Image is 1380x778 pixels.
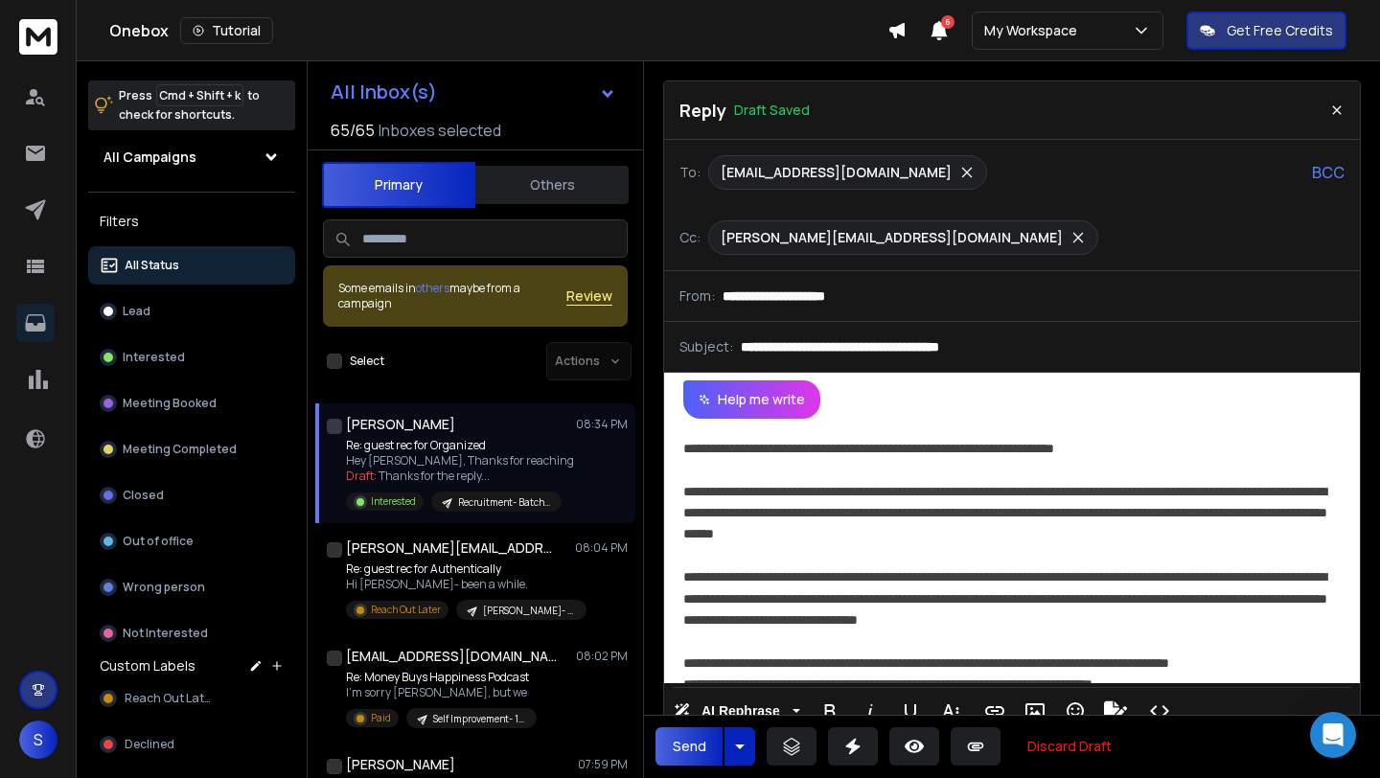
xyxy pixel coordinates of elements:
[346,538,557,558] h1: [PERSON_NAME][EMAIL_ADDRESS][DOMAIN_NAME]
[103,148,196,167] h1: All Campaigns
[88,614,295,652] button: Not Interested
[892,692,929,730] button: Underline (⌘U)
[812,692,848,730] button: Bold (⌘B)
[575,540,628,556] p: 08:04 PM
[123,534,194,549] p: Out of office
[88,338,295,377] button: Interested
[88,246,295,285] button: All Status
[123,488,164,503] p: Closed
[679,286,715,306] p: From:
[371,603,441,617] p: Reach Out Later
[734,101,810,120] p: Draft Saved
[371,711,391,725] p: Paid
[123,626,208,641] p: Not Interested
[721,163,952,182] p: [EMAIL_ADDRESS][DOMAIN_NAME]
[721,228,1063,247] p: [PERSON_NAME][EMAIL_ADDRESS][DOMAIN_NAME]
[123,304,150,319] p: Lead
[346,453,574,469] p: Hey [PERSON_NAME], Thanks for reaching
[655,727,723,766] button: Send
[416,280,449,296] span: others
[670,692,804,730] button: AI Rephrase
[346,577,576,592] p: Hi [PERSON_NAME]- been a while.
[1017,692,1053,730] button: Insert Image (⌘P)
[1312,161,1345,184] p: BCC
[475,164,629,206] button: Others
[346,468,377,484] span: Draft:
[125,258,179,273] p: All Status
[123,396,217,411] p: Meeting Booked
[576,417,628,432] p: 08:34 PM
[350,354,384,369] label: Select
[433,712,525,726] p: Self Improvement- 1k-10k
[331,82,437,102] h1: All Inbox(s)
[338,281,566,311] div: Some emails in maybe from a campaign
[88,138,295,176] button: All Campaigns
[1310,712,1356,758] div: Open Intercom Messenger
[19,721,57,759] button: S
[346,755,455,774] h1: [PERSON_NAME]
[88,384,295,423] button: Meeting Booked
[379,119,501,142] h3: Inboxes selected
[458,495,550,510] p: Recruitment- Batch #1
[88,522,295,561] button: Out of office
[1186,11,1346,50] button: Get Free Credits
[88,725,295,764] button: Declined
[156,84,243,106] span: Cmd + Shift + k
[379,468,490,484] span: Thanks for the reply ...
[698,703,784,720] span: AI Rephrase
[100,656,195,675] h3: Custom Labels
[932,692,969,730] button: More Text
[683,380,820,419] button: Help me write
[852,692,888,730] button: Italic (⌘I)
[679,337,733,356] p: Subject:
[679,97,726,124] p: Reply
[346,438,574,453] p: Re: guest rec for Organized
[125,691,215,706] span: Reach Out Later
[88,430,295,469] button: Meeting Completed
[941,15,954,29] span: 6
[679,163,701,182] p: To:
[315,73,632,111] button: All Inbox(s)
[322,162,475,208] button: Primary
[346,685,537,700] p: I'm sorry [PERSON_NAME], but we
[88,208,295,235] h3: Filters
[1097,692,1134,730] button: Signature
[483,604,575,618] p: [PERSON_NAME]- Personal Development
[1227,21,1333,40] p: Get Free Credits
[125,737,174,752] span: Declined
[180,17,273,44] button: Tutorial
[371,494,416,509] p: Interested
[88,568,295,606] button: Wrong person
[984,21,1085,40] p: My Workspace
[123,350,185,365] p: Interested
[1141,692,1178,730] button: Code View
[109,17,887,44] div: Onebox
[1012,727,1127,766] button: Discard Draft
[123,442,237,457] p: Meeting Completed
[88,292,295,331] button: Lead
[346,561,576,577] p: Re: guest rec for Authentically
[346,670,537,685] p: Re: Money Buys Happiness Podcast
[578,757,628,772] p: 07:59 PM
[88,679,295,718] button: Reach Out Later
[88,476,295,515] button: Closed
[331,119,375,142] span: 65 / 65
[576,649,628,664] p: 08:02 PM
[123,580,205,595] p: Wrong person
[977,692,1013,730] button: Insert Link (⌘K)
[346,647,557,666] h1: [EMAIL_ADDRESS][DOMAIN_NAME]
[566,286,612,306] button: Review
[1057,692,1093,730] button: Emoticons
[679,228,701,247] p: Cc:
[346,415,455,434] h1: [PERSON_NAME]
[119,86,260,125] p: Press to check for shortcuts.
